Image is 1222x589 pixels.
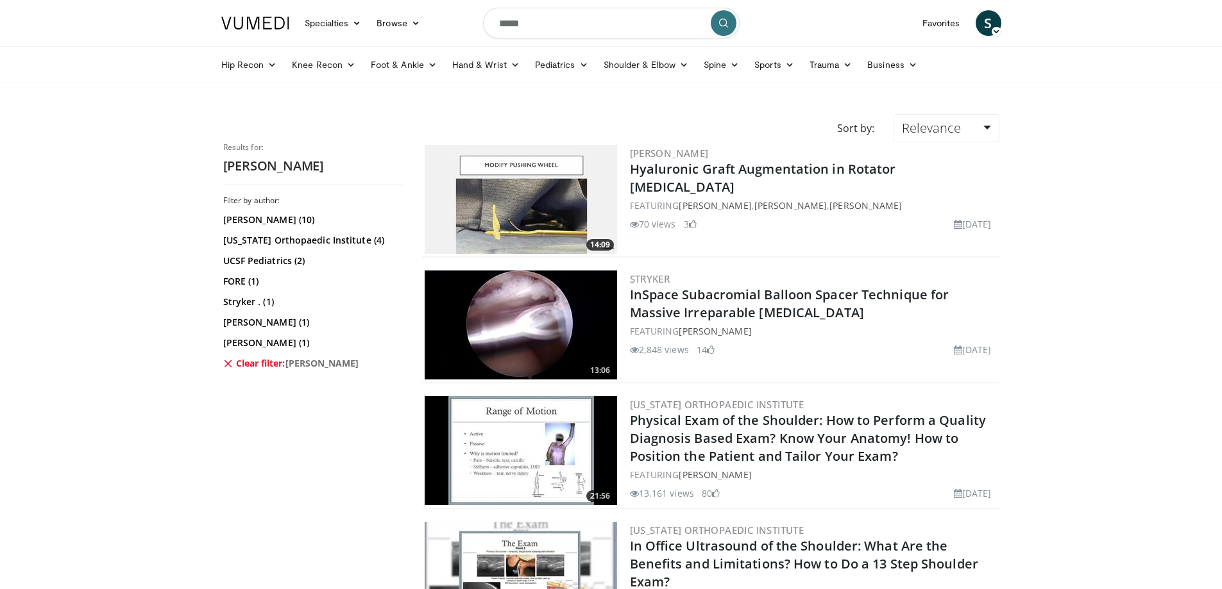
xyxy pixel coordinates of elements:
[630,411,987,465] a: Physical Exam of the Shoulder: How to Perform a Quality Diagnosis Based Exam? Know Your Anatomy! ...
[630,486,694,500] li: 13,161 views
[630,324,997,338] div: FEATURING
[630,343,689,356] li: 2,848 views
[425,396,617,505] a: 21:56
[223,336,400,349] a: [PERSON_NAME] (1)
[223,254,400,267] a: UCSF Pediatrics (2)
[363,52,445,78] a: Foot & Ankle
[297,10,369,36] a: Specialties
[630,147,709,160] a: [PERSON_NAME]
[284,52,363,78] a: Knee Recon
[954,343,992,356] li: [DATE]
[976,10,1001,36] a: S
[223,234,400,247] a: [US_STATE] Orthopaedic Institute (4)
[425,145,617,254] a: 14:09
[679,469,751,481] a: [PERSON_NAME]
[697,343,715,356] li: 14
[679,325,751,337] a: [PERSON_NAME]
[223,316,400,329] a: [PERSON_NAME] (1)
[630,217,676,231] li: 70 views
[630,286,949,321] a: InSpace Subacromial Balloon Spacer Technique for Massive Irreparable [MEDICAL_DATA]
[223,158,403,174] h2: [PERSON_NAME]
[696,52,747,78] a: Spine
[425,270,617,379] a: 13:06
[679,199,751,212] a: [PERSON_NAME]
[630,468,997,481] div: FEATURING
[630,199,997,212] div: FEATURING , ,
[894,114,999,142] a: Relevance
[802,52,860,78] a: Trauma
[221,17,289,29] img: VuMedi Logo
[630,272,670,285] a: Stryker
[954,217,992,231] li: [DATE]
[285,357,359,370] span: [PERSON_NAME]
[223,295,400,308] a: Stryker . (1)
[747,52,802,78] a: Sports
[630,160,896,195] a: Hyaluronic Graft Augmentation in Rotator [MEDICAL_DATA]
[445,52,527,78] a: Hand & Wrist
[915,10,968,36] a: Favorites
[702,486,720,500] li: 80
[630,398,804,411] a: [US_STATE] Orthopaedic Institute
[586,239,614,251] span: 14:09
[483,8,740,38] input: Search topics, interventions
[425,145,617,254] img: 4ea01b77-b68e-4a04-941e-90b6eaf5b9bb.300x170_q85_crop-smart_upscale.jpg
[586,365,614,376] span: 13:06
[586,490,614,502] span: 21:56
[214,52,285,78] a: Hip Recon
[954,486,992,500] li: [DATE]
[829,199,902,212] a: [PERSON_NAME]
[223,195,403,206] h3: Filter by author:
[369,10,428,36] a: Browse
[827,114,884,142] div: Sort by:
[223,357,400,370] a: Clear filter:[PERSON_NAME]
[630,524,804,536] a: [US_STATE] Orthopaedic Institute
[223,142,403,153] p: Results for:
[425,396,617,505] img: ec663772-d786-4d44-ad01-f90553f64265.300x170_q85_crop-smart_upscale.jpg
[596,52,696,78] a: Shoulder & Elbow
[223,275,400,288] a: FORE (1)
[527,52,596,78] a: Pediatrics
[425,270,617,379] img: a5c6533e-0b4a-4946-9115-7e0be9b2cae6.300x170_q85_crop-smart_upscale.jpg
[684,217,697,231] li: 3
[223,213,400,226] a: [PERSON_NAME] (10)
[860,52,925,78] a: Business
[754,199,827,212] a: [PERSON_NAME]
[902,119,961,137] span: Relevance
